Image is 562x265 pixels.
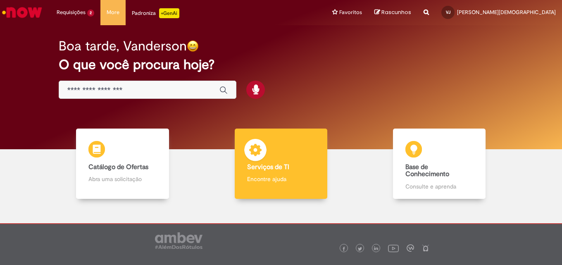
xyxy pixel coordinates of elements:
[381,8,411,16] span: Rascunhos
[407,244,414,252] img: logo_footer_workplace.png
[388,243,399,253] img: logo_footer_youtube.png
[43,129,202,199] a: Catálogo de Ofertas Abra uma solicitação
[247,175,315,183] p: Encontre ajuda
[457,9,556,16] span: [PERSON_NAME][DEMOGRAPHIC_DATA]
[155,232,202,249] img: logo_footer_ambev_rotulo_gray.png
[59,57,503,72] h2: O que você procura hoje?
[446,10,450,15] span: VJ
[358,247,362,251] img: logo_footer_twitter.png
[88,163,148,171] b: Catálogo de Ofertas
[374,246,378,251] img: logo_footer_linkedin.png
[107,8,119,17] span: More
[59,39,187,53] h2: Boa tarde, Vanderson
[405,163,449,179] b: Base de Conhecimento
[342,247,346,251] img: logo_footer_facebook.png
[360,129,519,199] a: Base de Conhecimento Consulte e aprenda
[247,163,289,171] b: Serviços de TI
[374,9,411,17] a: Rascunhos
[202,129,360,199] a: Serviços de TI Encontre ajuda
[87,10,94,17] span: 2
[339,8,362,17] span: Favoritos
[159,8,179,18] p: +GenAi
[88,175,156,183] p: Abra uma solicitação
[57,8,86,17] span: Requisições
[422,244,429,252] img: logo_footer_naosei.png
[132,8,179,18] div: Padroniza
[187,40,199,52] img: happy-face.png
[1,4,43,21] img: ServiceNow
[405,182,473,191] p: Consulte e aprenda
